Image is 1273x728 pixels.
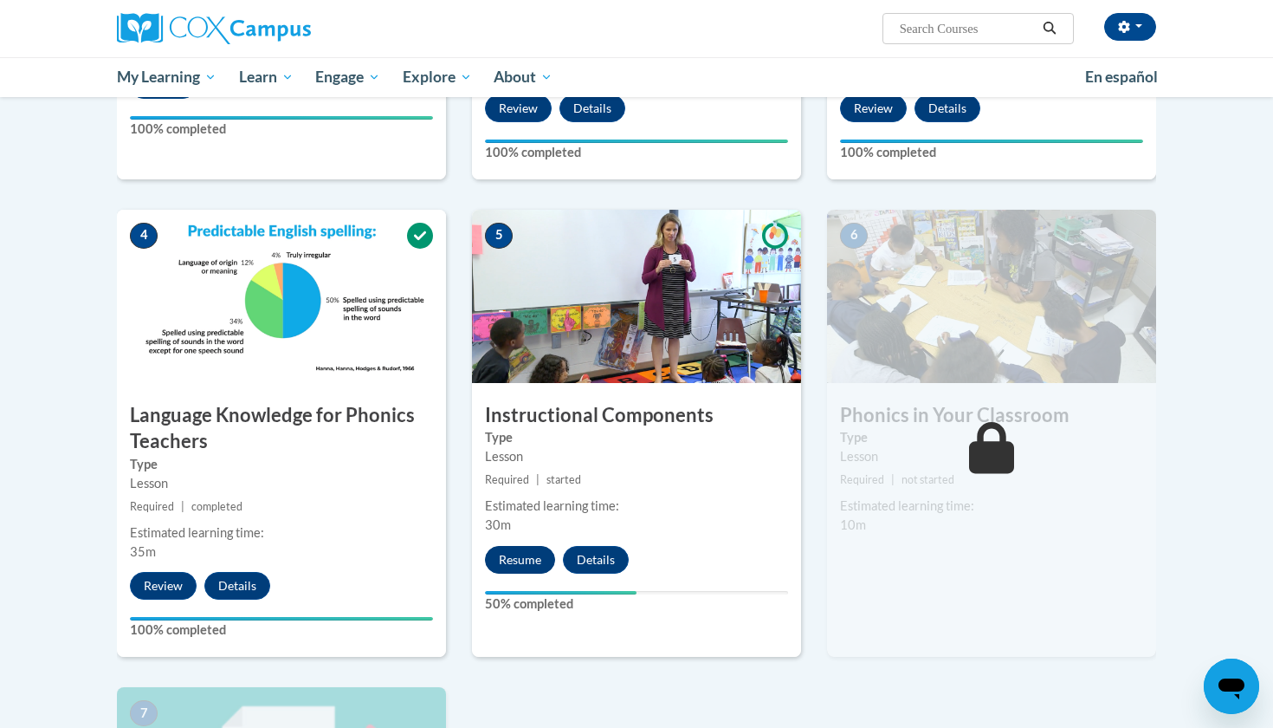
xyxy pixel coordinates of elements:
span: 35m [130,544,156,559]
div: Your progress [840,140,1143,143]
h3: Phonics in Your Classroom [827,402,1156,429]
span: Learn [239,67,294,88]
div: Your progress [485,140,788,143]
label: 100% completed [130,621,433,640]
a: My Learning [106,57,228,97]
div: Your progress [485,591,636,595]
input: Search Courses [898,18,1037,39]
a: Engage [304,57,391,97]
iframe: Button to launch messaging window [1204,659,1259,714]
span: | [181,500,184,513]
div: Lesson [485,447,788,466]
a: About [483,57,565,97]
div: Your progress [130,116,433,120]
span: 7 [130,700,158,726]
button: Details [563,546,629,574]
div: Estimated learning time: [840,497,1143,516]
img: Course Image [117,210,446,383]
a: Cox Campus [117,13,446,44]
button: Review [130,572,197,600]
a: Explore [391,57,483,97]
h3: Instructional Components [472,402,801,429]
span: 6 [840,223,868,249]
div: Estimated learning time: [130,523,433,543]
img: Course Image [827,210,1156,383]
span: En español [1085,68,1158,86]
div: Lesson [840,447,1143,466]
button: Details [914,94,980,122]
span: About [494,67,552,88]
button: Review [840,94,907,122]
span: | [536,473,540,486]
h3: Language Knowledge for Phonics Teachers [117,402,446,456]
label: 100% completed [840,143,1143,162]
button: Resume [485,546,555,574]
span: My Learning [117,67,216,88]
span: started [546,473,581,486]
span: 30m [485,517,511,532]
span: | [891,473,895,486]
label: 100% completed [485,143,788,162]
label: 50% completed [485,595,788,614]
button: Search [1037,18,1063,39]
span: Required [485,473,529,486]
span: 10m [840,517,866,532]
div: Estimated learning time: [485,497,788,516]
button: Details [204,572,270,600]
span: Explore [403,67,472,88]
div: Main menu [91,57,1182,97]
a: En español [1074,59,1169,95]
span: Required [130,500,174,513]
label: Type [840,428,1143,447]
span: 4 [130,223,158,249]
img: Course Image [472,210,801,383]
label: Type [485,428,788,447]
span: Engage [315,67,380,88]
span: not started [901,473,954,486]
button: Review [485,94,552,122]
span: 5 [485,223,513,249]
span: Required [840,473,884,486]
img: Cox Campus [117,13,311,44]
button: Account Settings [1104,13,1156,41]
span: completed [191,500,242,513]
div: Lesson [130,474,433,493]
a: Learn [228,57,305,97]
label: Type [130,455,433,474]
label: 100% completed [130,120,433,139]
div: Your progress [130,617,433,621]
button: Details [559,94,625,122]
